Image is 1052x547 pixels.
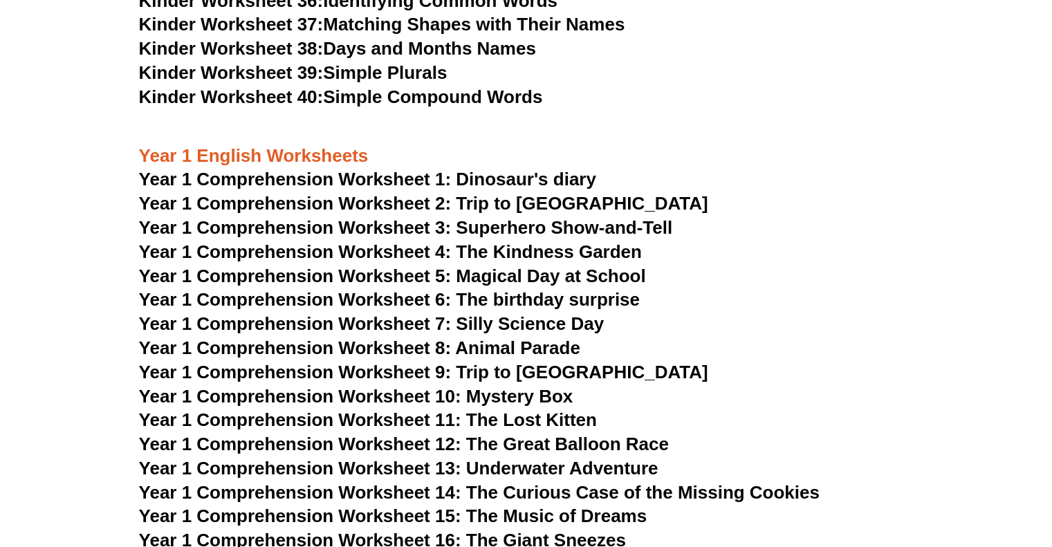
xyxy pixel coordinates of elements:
a: Kinder Worksheet 38:Days and Months Names [139,38,536,59]
a: Year 1 Comprehension Worksheet 12: The Great Balloon Race [139,434,669,454]
a: Year 1 Comprehension Worksheet 13: Underwater Adventure [139,458,658,479]
a: Year 1 Comprehension Worksheet 7: Silly Science Day [139,313,605,334]
span: Kinder Worksheet 39: [139,62,324,83]
a: Kinder Worksheet 40:Simple Compound Words [139,86,543,107]
a: Year 1 Comprehension Worksheet 4: The Kindness Garden [139,241,642,262]
a: Year 1 Comprehension Worksheet 3: Superhero Show-and-Tell [139,217,673,238]
a: Year 1 Comprehension Worksheet 8: Animal Parade [139,337,580,358]
a: Year 1 Comprehension Worksheet 1: Dinosaur's diary [139,169,596,189]
span: Kinder Worksheet 38: [139,38,324,59]
a: Year 1 Comprehension Worksheet 2: Trip to [GEOGRAPHIC_DATA] [139,193,708,214]
a: Kinder Worksheet 39:Simple Plurals [139,62,447,83]
a: Year 1 Comprehension Worksheet 14: The Curious Case of the Missing Cookies [139,482,820,503]
a: Year 1 Comprehension Worksheet 15: The Music of Dreams [139,506,647,526]
h3: Year 1 English Worksheets [139,145,914,168]
span: Kinder Worksheet 40: [139,86,324,107]
span: Kinder Worksheet 37: [139,14,324,35]
a: Year 1 Comprehension Worksheet 11: The Lost Kitten [139,409,597,430]
a: Year 1 Comprehension Worksheet 6: The birthday surprise [139,289,640,310]
a: Kinder Worksheet 37:Matching Shapes with Their Names [139,14,625,35]
iframe: Chat Widget [983,481,1052,547]
a: Year 1 Comprehension Worksheet 5: Magical Day at School [139,266,646,286]
a: Year 1 Comprehension Worksheet 9: Trip to [GEOGRAPHIC_DATA] [139,362,708,382]
a: Year 1 Comprehension Worksheet 10: Mystery Box [139,386,573,407]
